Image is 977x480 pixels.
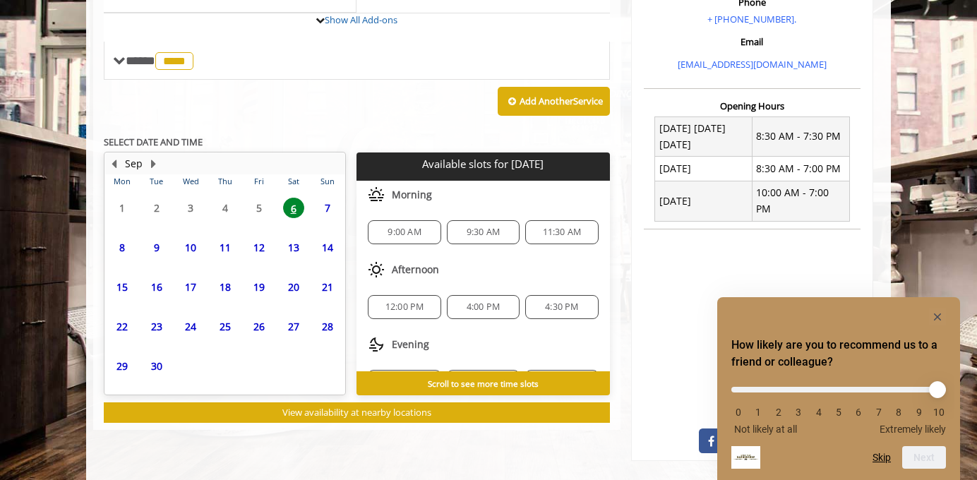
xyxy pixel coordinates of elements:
[276,174,310,188] th: Sat
[752,157,849,181] td: 8:30 AM - 7:00 PM
[791,407,805,418] li: 3
[647,37,857,47] h3: Email
[105,228,139,268] td: Select day8
[678,58,827,71] a: [EMAIL_ADDRESS][DOMAIN_NAME]
[447,220,520,244] div: 9:30 AM
[880,424,946,435] span: Extremely likely
[105,307,139,347] td: Select day22
[368,336,385,353] img: evening slots
[317,237,338,258] span: 14
[311,188,345,228] td: Select day7
[146,237,167,258] span: 9
[752,181,849,221] td: 10:00 AM - 7:00 PM
[498,87,610,116] button: Add AnotherService
[368,220,440,244] div: 9:00 AM
[388,227,421,238] span: 9:00 AM
[851,407,865,418] li: 6
[242,174,276,188] th: Fri
[174,228,208,268] td: Select day10
[208,228,241,268] td: Select day11
[525,295,598,319] div: 4:30 PM
[146,356,167,376] span: 30
[242,307,276,347] td: Select day26
[467,301,500,313] span: 4:00 PM
[525,370,598,394] div: 6:00 PM
[317,277,338,297] span: 21
[520,95,603,107] b: Add Another Service
[208,307,241,347] td: Select day25
[180,316,201,337] span: 24
[385,301,424,313] span: 12:00 PM
[543,227,582,238] span: 11:30 AM
[731,308,946,469] div: How likely are you to recommend us to a friend or colleague? Select an option from 0 to 10, with ...
[242,268,276,307] td: Select day19
[317,198,338,218] span: 7
[325,13,397,26] a: Show All Add-ons
[180,237,201,258] span: 10
[112,277,133,297] span: 15
[734,424,797,435] span: Not likely at all
[655,181,753,221] td: [DATE]
[208,268,241,307] td: Select day18
[215,277,236,297] span: 18
[148,156,159,172] button: Next Month
[105,346,139,385] td: Select day29
[146,277,167,297] span: 16
[902,446,946,469] button: Next question
[139,307,173,347] td: Select day23
[112,237,133,258] span: 8
[311,228,345,268] td: Select day14
[731,407,745,418] li: 0
[283,198,304,218] span: 6
[655,116,753,157] td: [DATE] [DATE] [DATE]
[174,268,208,307] td: Select day17
[105,174,139,188] th: Mon
[311,307,345,347] td: Select day28
[248,316,270,337] span: 26
[276,307,310,347] td: Select day27
[929,308,946,325] button: Hide survey
[752,116,849,157] td: 8:30 AM - 7:30 PM
[104,136,203,148] b: SELECT DATE AND TIME
[447,370,520,394] div: 5:30 PM
[215,237,236,258] span: 11
[467,227,500,238] span: 9:30 AM
[276,188,310,228] td: Select day6
[912,407,926,418] li: 9
[174,174,208,188] th: Wed
[276,228,310,268] td: Select day13
[139,228,173,268] td: Select day9
[428,378,539,389] b: Scroll to see more time slots
[545,301,578,313] span: 4:30 PM
[208,174,241,188] th: Thu
[731,337,946,371] h2: How likely are you to recommend us to a friend or colleague? Select an option from 0 to 10, with ...
[644,101,861,111] h3: Opening Hours
[108,156,119,172] button: Previous Month
[282,406,431,419] span: View availability at nearby locations
[812,407,826,418] li: 4
[139,268,173,307] td: Select day16
[772,407,786,418] li: 2
[215,316,236,337] span: 25
[104,402,610,423] button: View availability at nearby locations
[873,452,891,463] button: Skip
[932,407,946,418] li: 10
[368,295,440,319] div: 12:00 PM
[832,407,846,418] li: 5
[751,407,765,418] li: 1
[731,376,946,435] div: How likely are you to recommend us to a friend or colleague? Select an option from 0 to 10, with ...
[892,407,906,418] li: 8
[872,407,886,418] li: 7
[368,261,385,278] img: afternoon slots
[180,277,201,297] span: 17
[392,264,439,275] span: Afternoon
[362,158,604,170] p: Available slots for [DATE]
[368,370,440,394] div: 5:00 PM
[655,157,753,181] td: [DATE]
[248,237,270,258] span: 12
[392,189,432,200] span: Morning
[283,277,304,297] span: 20
[105,268,139,307] td: Select day15
[248,277,270,297] span: 19
[317,316,338,337] span: 28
